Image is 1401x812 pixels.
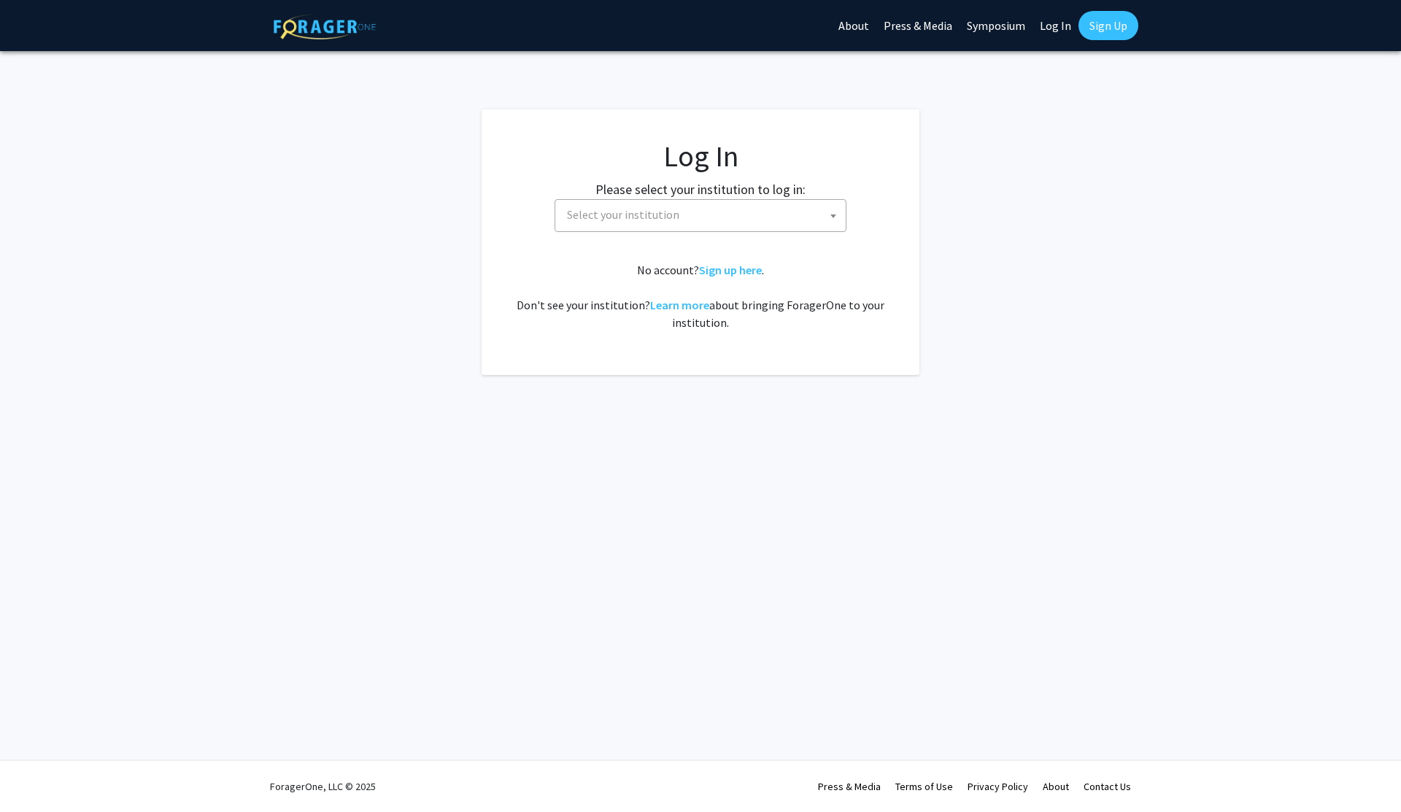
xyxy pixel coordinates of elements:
a: Contact Us [1084,780,1131,793]
span: Select your institution [561,200,846,230]
label: Please select your institution to log in: [595,179,806,199]
h1: Log In [511,139,890,174]
a: About [1043,780,1069,793]
a: Privacy Policy [968,780,1028,793]
span: Select your institution [555,199,846,232]
a: Terms of Use [895,780,953,793]
a: Sign up here [699,263,762,277]
a: Sign Up [1078,11,1138,40]
a: Press & Media [818,780,881,793]
div: ForagerOne, LLC © 2025 [270,761,376,812]
span: Select your institution [567,207,679,222]
div: No account? . Don't see your institution? about bringing ForagerOne to your institution. [511,261,890,331]
a: Learn more about bringing ForagerOne to your institution [650,298,709,312]
img: ForagerOne Logo [274,14,376,39]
